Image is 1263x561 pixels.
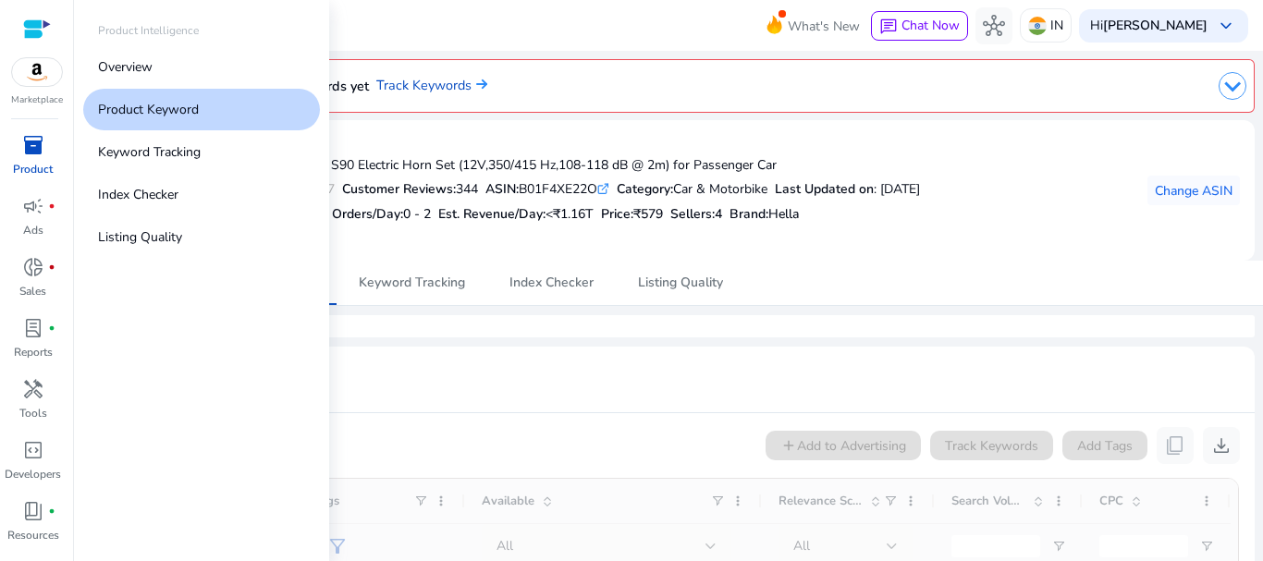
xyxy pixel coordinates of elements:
[98,142,201,162] p: Keyword Tracking
[48,202,55,210] span: fiber_manual_record
[5,466,61,482] p: Developers
[14,344,53,360] p: Reports
[98,57,153,77] p: Overview
[23,222,43,238] p: Ads
[12,58,62,86] img: amazon.svg
[485,180,519,198] b: ASIN:
[11,93,63,107] p: Marketplace
[22,134,44,156] span: inventory_2
[617,179,767,199] div: Car & Motorbike
[1103,17,1208,34] b: [PERSON_NAME]
[48,263,55,271] span: fiber_manual_record
[775,179,920,199] div: : [DATE]
[670,207,722,223] h5: Sellers:
[19,283,46,299] p: Sales
[98,185,178,204] p: Index Checker
[376,76,487,96] a: Track Keywords
[633,205,663,223] span: ₹579
[1155,181,1232,201] span: Change ASIN
[98,227,182,247] p: Listing Quality
[227,158,920,174] h4: Hella 922100861 S90 Electric Horn Set (12V,350/415 Hz,108-118 dB @ 2m) for Passenger Car
[13,161,53,177] p: Product
[22,317,44,339] span: lab_profile
[730,207,799,223] h5: :
[617,180,673,198] b: Category:
[788,10,860,43] span: What's New
[342,180,456,198] b: Customer Reviews:
[1147,176,1240,205] button: Change ASIN
[983,15,1005,37] span: hub
[879,18,898,36] span: chat
[546,205,594,223] span: <₹1.16T
[1210,434,1232,457] span: download
[22,195,44,217] span: campaign
[472,79,487,90] img: arrow-right.svg
[19,405,47,421] p: Tools
[1219,72,1246,100] img: dropdown-arrow.svg
[48,324,55,332] span: fiber_manual_record
[22,439,44,461] span: code_blocks
[1090,19,1208,32] p: Hi
[975,7,1012,44] button: hub
[715,205,722,223] span: 4
[775,180,874,198] b: Last Updated on
[638,276,723,289] span: Listing Quality
[403,205,431,223] span: 0 - 2
[871,11,968,41] button: chatChat Now
[485,179,609,199] div: B01F4XE22O
[1050,9,1063,42] p: IN
[1215,15,1237,37] span: keyboard_arrow_down
[901,17,960,34] span: Chat Now
[98,100,199,119] p: Product Keyword
[307,207,431,223] h5: Est. Orders/Day:
[730,205,766,223] span: Brand
[22,378,44,400] span: handyman
[1028,17,1047,35] img: in.svg
[601,207,663,223] h5: Price:
[1203,427,1240,464] button: download
[7,527,59,543] p: Resources
[342,179,478,199] div: 344
[22,256,44,278] span: donut_small
[22,500,44,522] span: book_4
[768,205,799,223] span: Hella
[359,276,465,289] span: Keyword Tracking
[98,22,199,39] p: Product Intelligence
[48,507,55,515] span: fiber_manual_record
[438,207,594,223] h5: Est. Revenue/Day:
[509,276,594,289] span: Index Checker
